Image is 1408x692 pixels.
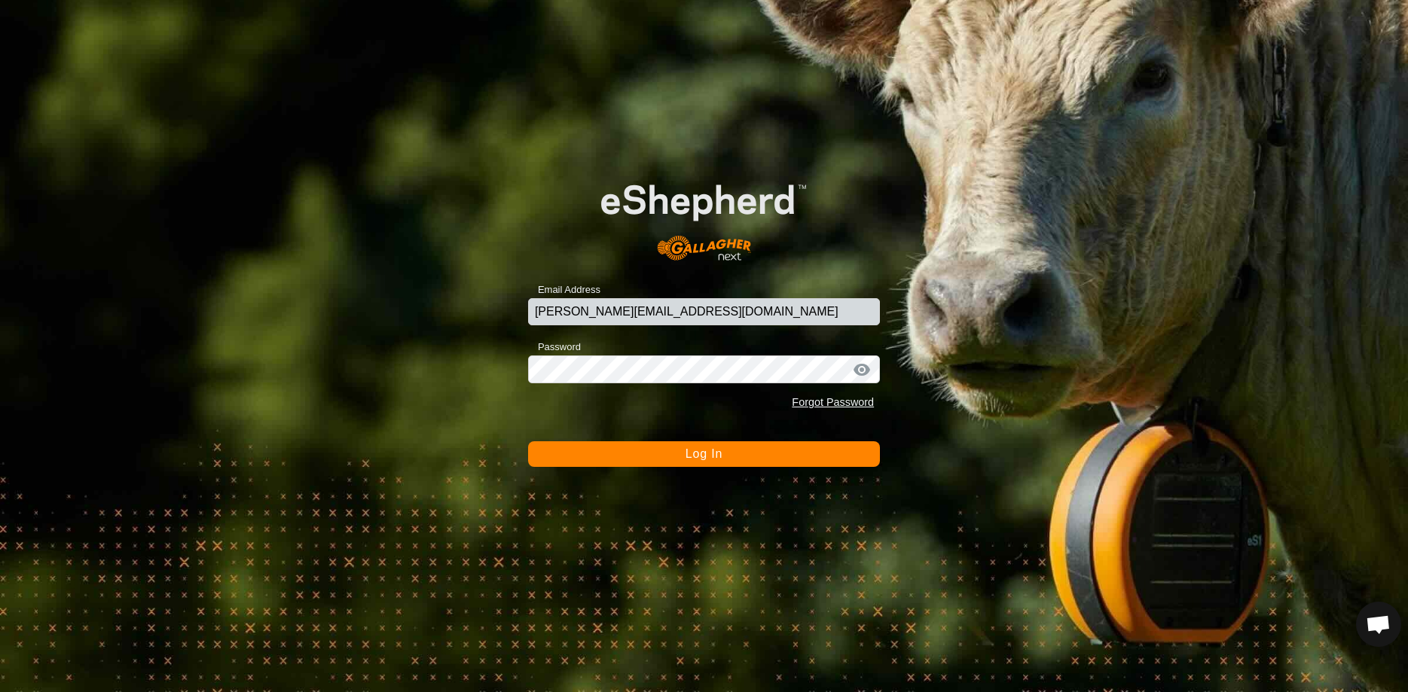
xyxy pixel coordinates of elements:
div: Open chat [1356,602,1401,647]
label: Email Address [528,282,600,297]
button: Log In [528,441,880,467]
input: Email Address [528,298,880,325]
label: Password [528,340,581,355]
img: E-shepherd Logo [564,155,845,275]
a: Forgot Password [792,396,874,408]
span: Log In [686,447,722,460]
